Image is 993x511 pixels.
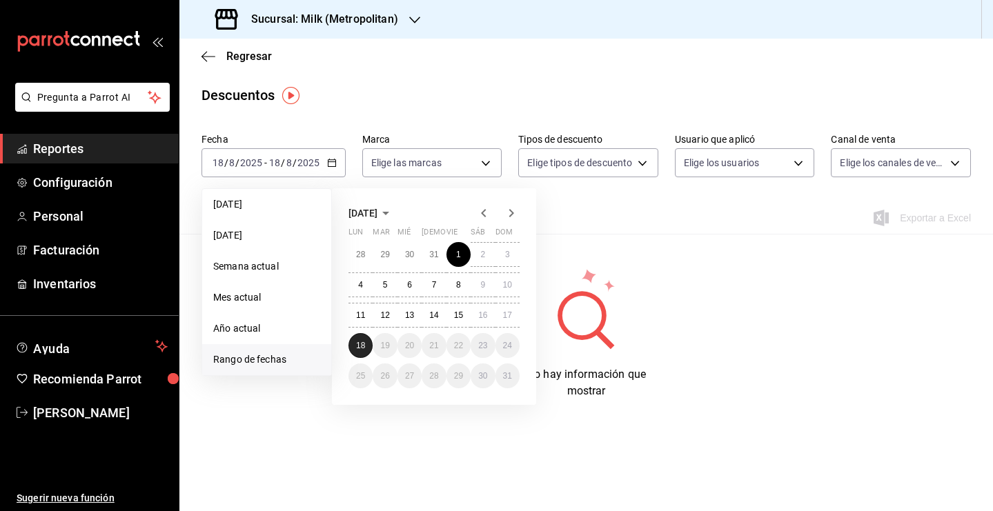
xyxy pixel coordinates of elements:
button: Pregunta a Parrot AI [15,83,170,112]
abbr: 14 de agosto de 2025 [429,310,438,320]
span: [DATE] [213,228,320,243]
button: 23 de agosto de 2025 [471,333,495,358]
span: Año actual [213,321,320,336]
span: Configuración [33,173,168,192]
a: Pregunta a Parrot AI [10,100,170,114]
button: 9 de agosto de 2025 [471,272,495,297]
span: [PERSON_NAME] [33,403,168,422]
button: 24 de agosto de 2025 [495,333,520,358]
span: Elige los canales de venta [840,156,945,170]
button: 29 de julio de 2025 [373,242,397,267]
abbr: 4 de agosto de 2025 [358,280,363,290]
div: Descuentos [201,85,275,106]
abbr: 13 de agosto de 2025 [405,310,414,320]
abbr: 16 de agosto de 2025 [478,310,487,320]
span: Personal [33,207,168,226]
abbr: 29 de agosto de 2025 [454,371,463,381]
button: 28 de julio de 2025 [348,242,373,267]
button: 7 de agosto de 2025 [422,272,446,297]
abbr: 10 de agosto de 2025 [503,280,512,290]
button: 29 de agosto de 2025 [446,363,471,388]
label: Fecha [201,134,346,144]
button: 2 de agosto de 2025 [471,242,495,267]
span: / [293,157,297,168]
label: Tipos de descuento [518,134,658,144]
abbr: miércoles [397,228,411,242]
input: -- [268,157,281,168]
abbr: lunes [348,228,363,242]
input: -- [228,157,235,168]
img: Tooltip marker [282,87,299,104]
span: Facturación [33,241,168,259]
button: 6 de agosto de 2025 [397,272,422,297]
abbr: 26 de agosto de 2025 [380,371,389,381]
span: Ayuda [33,338,150,354]
input: -- [286,157,293,168]
input: ---- [239,157,263,168]
abbr: 21 de agosto de 2025 [429,341,438,350]
button: 14 de agosto de 2025 [422,303,446,328]
abbr: 15 de agosto de 2025 [454,310,463,320]
abbr: 9 de agosto de 2025 [480,280,485,290]
span: Elige las marcas [371,156,442,170]
button: 1 de agosto de 2025 [446,242,471,267]
span: Mes actual [213,290,320,305]
abbr: 20 de agosto de 2025 [405,341,414,350]
span: Sugerir nueva función [17,491,168,505]
abbr: 30 de agosto de 2025 [478,371,487,381]
button: 28 de agosto de 2025 [422,363,446,388]
button: 11 de agosto de 2025 [348,303,373,328]
label: Canal de venta [831,134,971,144]
abbr: 28 de julio de 2025 [356,250,365,259]
button: 20 de agosto de 2025 [397,333,422,358]
abbr: 8 de agosto de 2025 [456,280,461,290]
abbr: 7 de agosto de 2025 [432,280,437,290]
abbr: 30 de julio de 2025 [405,250,414,259]
span: No hay información que mostrar [527,368,646,397]
button: 31 de agosto de 2025 [495,363,520,388]
abbr: 25 de agosto de 2025 [356,371,365,381]
h3: Sucursal: Milk (Metropolitan) [240,11,398,28]
abbr: 17 de agosto de 2025 [503,310,512,320]
abbr: martes [373,228,389,242]
span: Recomienda Parrot [33,370,168,388]
button: 17 de agosto de 2025 [495,303,520,328]
input: -- [212,157,224,168]
abbr: 2 de agosto de 2025 [480,250,485,259]
button: 31 de julio de 2025 [422,242,446,267]
abbr: 19 de agosto de 2025 [380,341,389,350]
label: Usuario que aplicó [675,134,815,144]
span: Reportes [33,139,168,158]
span: / [224,157,228,168]
span: [DATE] [213,197,320,212]
button: [DATE] [348,205,394,221]
span: Regresar [226,50,272,63]
span: Rango de fechas [213,352,320,367]
abbr: 31 de agosto de 2025 [503,371,512,381]
button: 26 de agosto de 2025 [373,363,397,388]
abbr: 1 de agosto de 2025 [456,250,461,259]
label: Marca [362,134,502,144]
abbr: 24 de agosto de 2025 [503,341,512,350]
abbr: jueves [422,228,503,242]
abbr: 27 de agosto de 2025 [405,371,414,381]
abbr: 18 de agosto de 2025 [356,341,365,350]
button: 21 de agosto de 2025 [422,333,446,358]
abbr: viernes [446,228,458,242]
abbr: 5 de agosto de 2025 [383,280,388,290]
span: / [281,157,285,168]
span: / [235,157,239,168]
button: 4 de agosto de 2025 [348,272,373,297]
button: 19 de agosto de 2025 [373,333,397,358]
button: 18 de agosto de 2025 [348,333,373,358]
span: [DATE] [348,208,377,219]
abbr: 11 de agosto de 2025 [356,310,365,320]
abbr: 22 de agosto de 2025 [454,341,463,350]
button: 16 de agosto de 2025 [471,303,495,328]
button: 30 de agosto de 2025 [471,363,495,388]
button: 27 de agosto de 2025 [397,363,422,388]
button: Regresar [201,50,272,63]
button: 12 de agosto de 2025 [373,303,397,328]
abbr: domingo [495,228,513,242]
